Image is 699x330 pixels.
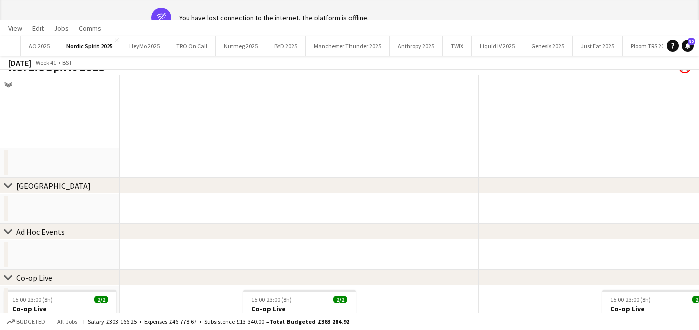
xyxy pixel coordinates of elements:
div: Ad Hoc Events [16,227,65,237]
span: Week 41 [33,59,58,66]
a: View [4,22,26,35]
button: Nordic Spirit 2025 [58,36,121,56]
button: TRO On Call [168,36,216,56]
a: Jobs [50,22,73,35]
span: All jobs [55,318,79,325]
button: Genesis 2025 [523,36,573,56]
span: 2/2 [94,296,108,303]
button: Nutmeg 2025 [216,36,266,56]
span: Jobs [54,24,69,33]
button: Manchester Thunder 2025 [306,36,390,56]
span: Edit [32,24,44,33]
span: Total Budgeted £363 284.92 [269,318,350,325]
span: 32 [688,38,695,45]
span: View [8,24,22,33]
button: Budgeted [5,316,47,327]
div: [DATE] [8,58,31,68]
span: Comms [79,24,101,33]
button: Just Eat 2025 [573,36,623,56]
a: Edit [28,22,48,35]
div: Salary £303 166.25 + Expenses £46 778.67 + Subsistence £13 340.00 = [88,318,350,325]
div: You have lost connection to the internet. The platform is offline. [179,13,369,22]
h3: Co-op Live [4,304,116,313]
h3: Co-op Live [243,304,356,313]
span: 15:00-23:00 (8h) [12,296,53,303]
button: Ploom TRS 2025 [623,36,679,56]
span: 2/2 [333,296,347,303]
div: BST [62,59,72,66]
div: Co-op Live [16,273,52,283]
span: Budgeted [16,318,45,325]
a: 32 [682,40,694,52]
button: BYD 2025 [266,36,306,56]
span: 15:00-23:00 (8h) [251,296,292,303]
button: Anthropy 2025 [390,36,443,56]
a: Comms [75,22,105,35]
button: Liquid IV 2025 [472,36,523,56]
span: 15:00-23:00 (8h) [610,296,651,303]
button: TWIX [443,36,472,56]
div: [GEOGRAPHIC_DATA] [16,181,91,191]
button: HeyMo 2025 [121,36,168,56]
button: AO 2025 [21,36,58,56]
